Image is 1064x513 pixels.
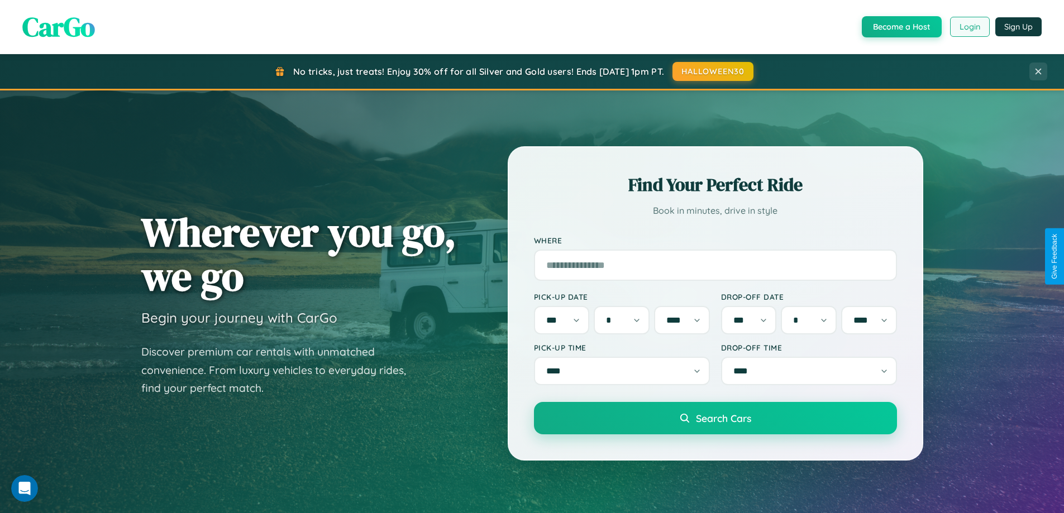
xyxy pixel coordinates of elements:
[534,402,897,434] button: Search Cars
[534,172,897,197] h2: Find Your Perfect Ride
[696,412,751,424] span: Search Cars
[534,203,897,219] p: Book in minutes, drive in style
[534,292,710,301] label: Pick-up Date
[141,309,337,326] h3: Begin your journey with CarGo
[721,292,897,301] label: Drop-off Date
[950,17,990,37] button: Login
[141,210,456,298] h1: Wherever you go, we go
[534,343,710,352] label: Pick-up Time
[862,16,942,37] button: Become a Host
[672,62,753,81] button: HALLOWEEN30
[1051,234,1058,279] div: Give Feedback
[141,343,421,397] p: Discover premium car rentals with unmatched convenience. From luxury vehicles to everyday rides, ...
[534,236,897,245] label: Where
[11,475,38,502] iframe: Intercom live chat
[721,343,897,352] label: Drop-off Time
[293,66,664,77] span: No tricks, just treats! Enjoy 30% off for all Silver and Gold users! Ends [DATE] 1pm PT.
[995,17,1042,36] button: Sign Up
[22,8,95,45] span: CarGo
